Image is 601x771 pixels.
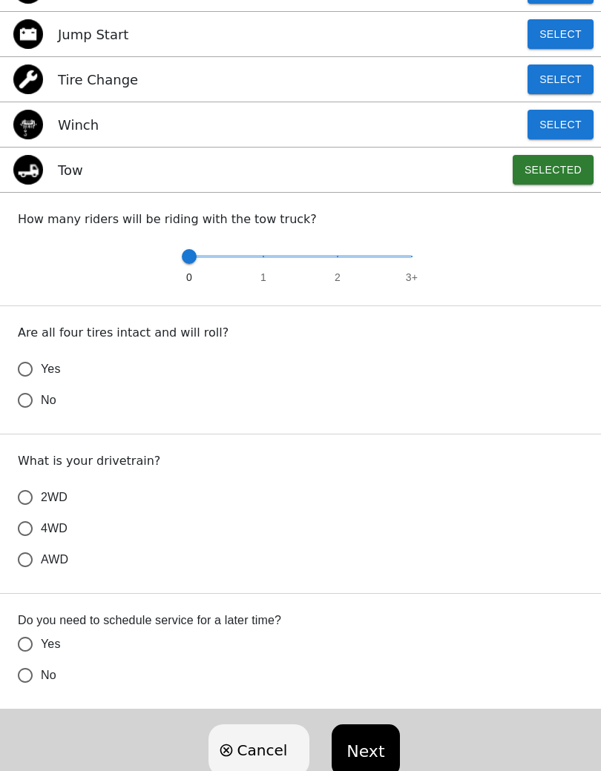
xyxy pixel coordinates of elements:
span: 4WD [41,520,68,537]
label: Do you need to schedule service for a later time? [18,612,583,629]
p: Are all four tires intact and will roll? [18,324,583,342]
p: Tire Change [58,70,138,90]
span: 0 [186,270,192,285]
span: AWD [41,551,68,569]
span: 2 [335,270,341,285]
span: Yes [41,360,61,378]
span: Cancel [237,739,287,761]
span: No [41,666,56,684]
img: flat tire icon [13,64,43,94]
img: winch icon [13,110,43,139]
p: Winch [58,115,99,135]
button: Select [528,19,594,49]
button: Select [528,64,594,94]
p: Tow [58,160,83,180]
button: Selected [513,155,594,185]
span: 1 [260,270,266,285]
span: 3+ [406,270,418,285]
p: Jump Start [58,24,128,44]
span: 2WD [41,489,68,506]
img: tow icon [13,155,43,185]
span: Yes [41,635,61,653]
p: How many riders will be riding with the tow truck? [18,211,583,228]
span: No [41,391,56,409]
button: Select [528,110,594,139]
p: What is your drivetrain? [18,452,583,470]
img: jump start icon [13,19,43,49]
